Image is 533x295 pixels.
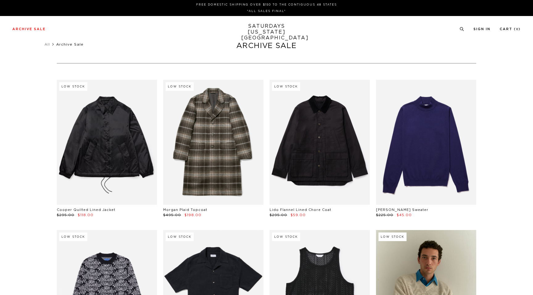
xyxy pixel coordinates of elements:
[78,213,93,217] span: $118.00
[15,2,518,7] p: FREE DOMESTIC SHIPPING OVER $150 TO THE CONTIGUOUS 48 STATES
[270,208,331,212] a: Lido Flannel Lined Chore Coat
[166,82,194,91] div: Low Stock
[241,23,292,41] a: SATURDAYS[US_STATE][GEOGRAPHIC_DATA]
[500,27,521,31] a: Cart (0)
[166,232,194,241] div: Low Stock
[473,27,490,31] a: Sign In
[163,208,207,212] a: Morgan Plaid Topcoat
[270,213,287,217] span: $295.00
[376,213,393,217] span: $225.00
[272,232,300,241] div: Low Stock
[378,232,407,241] div: Low Stock
[397,213,412,217] span: $45.00
[44,42,50,46] a: All
[163,213,181,217] span: $495.00
[376,208,428,212] a: [PERSON_NAME] Sweater
[57,213,74,217] span: $295.00
[12,27,46,31] a: Archive Sale
[57,208,115,212] a: Cooper Quilted Lined Jacket
[59,232,87,241] div: Low Stock
[291,213,306,217] span: $59.00
[59,82,87,91] div: Low Stock
[516,28,519,31] small: 0
[56,42,84,46] span: Archive Sale
[15,9,518,14] p: *ALL SALES FINAL*
[272,82,300,91] div: Low Stock
[184,213,201,217] span: $198.00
